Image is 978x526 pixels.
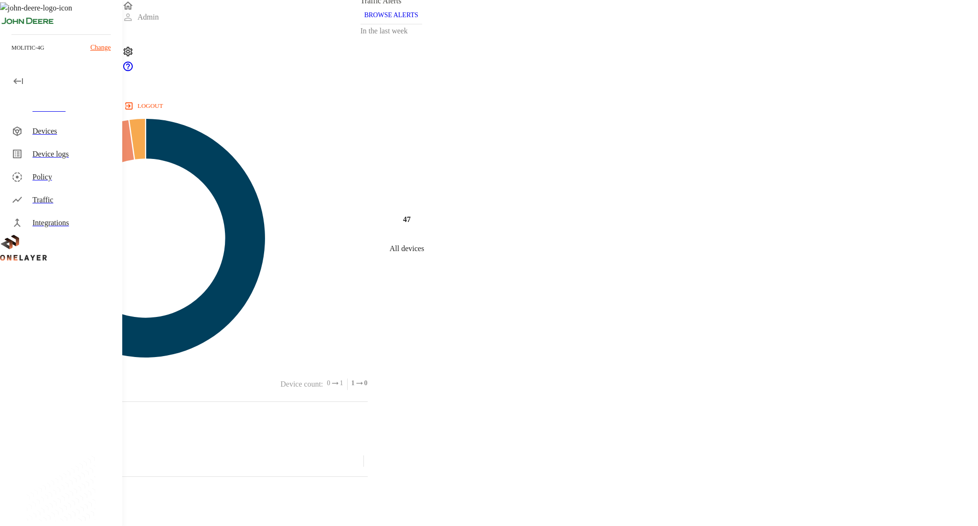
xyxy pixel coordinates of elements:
span: 0 [364,379,368,388]
button: logout [122,98,167,114]
a: onelayer-support [122,65,134,74]
span: 1 [351,379,355,388]
span: Support Portal [122,65,134,74]
span: 1 [340,379,343,388]
span: 0 [327,379,330,388]
p: Device count : [280,379,323,390]
h4: 47 [403,214,411,225]
p: Admin [138,11,159,23]
p: All devices [390,243,424,254]
a: logout [122,98,978,114]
